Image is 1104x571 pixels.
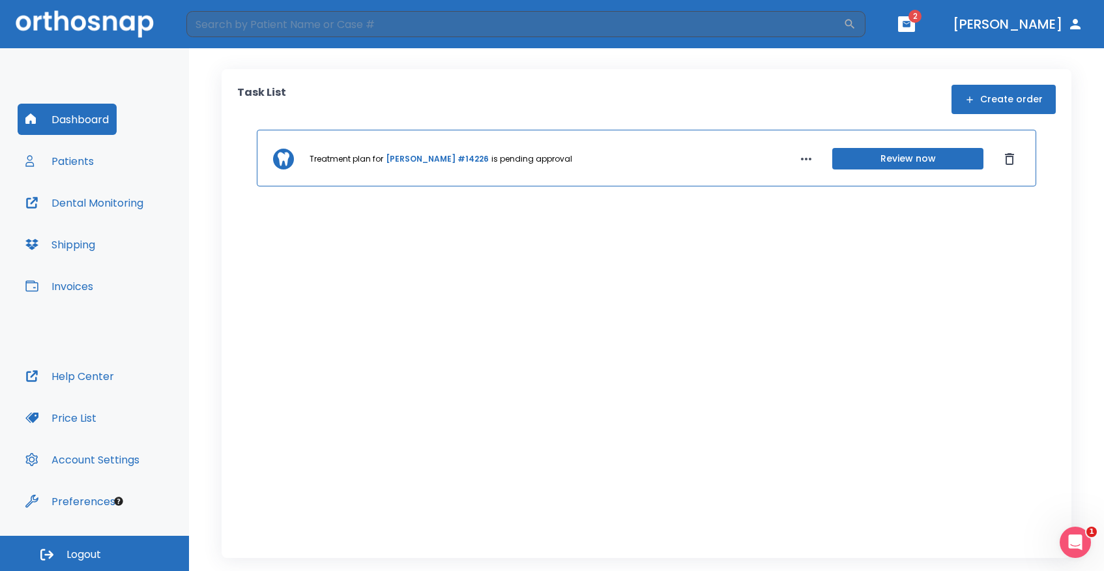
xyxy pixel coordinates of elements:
a: [PERSON_NAME] #14226 [386,153,489,165]
button: Review now [832,148,983,169]
iframe: Intercom live chat [1060,527,1091,558]
button: Patients [18,145,102,177]
button: Create order [951,85,1056,114]
button: Account Settings [18,444,147,475]
button: Shipping [18,229,103,260]
span: 1 [1086,527,1097,537]
span: 2 [908,10,922,23]
button: [PERSON_NAME] [948,12,1088,36]
img: Orthosnap [16,10,154,37]
button: Help Center [18,360,122,392]
button: Dashboard [18,104,117,135]
p: is pending approval [491,153,572,165]
button: Dental Monitoring [18,187,151,218]
div: Tooltip anchor [113,495,124,507]
input: Search by Patient Name or Case # [186,11,843,37]
button: Preferences [18,486,123,517]
p: Treatment plan for [310,153,383,165]
button: Dismiss [999,149,1020,169]
button: Invoices [18,271,101,302]
span: Logout [66,548,101,562]
button: Price List [18,402,104,433]
p: Task List [237,85,286,114]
